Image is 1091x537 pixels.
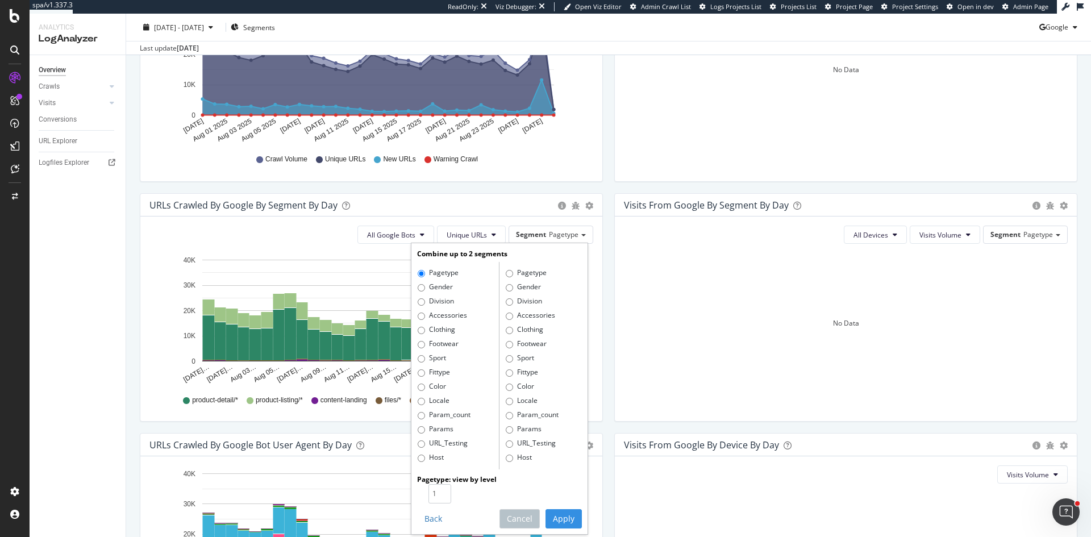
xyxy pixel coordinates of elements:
span: product-detail/* [192,396,238,405]
span: All Google Bots [367,230,415,240]
span: Pagetype [549,230,578,239]
text: Aug 17 2025 [385,117,423,143]
label: URL_Testing [418,438,468,449]
div: URL Explorer [39,135,77,147]
input: Param_count [418,412,425,419]
div: bug [572,202,580,210]
input: Pagetype [506,270,513,277]
div: gear [585,202,593,210]
span: Project Page [836,2,873,11]
div: Visits from Google By Segment By Day [624,199,789,211]
div: gear [1060,442,1068,449]
input: URL_Testing [506,440,513,448]
button: Cancel [499,509,540,528]
span: Open in dev [957,2,994,11]
input: URL_Testing [418,440,425,448]
input: Locale [506,398,513,405]
a: Logfiles Explorer [39,157,118,169]
a: Open in dev [947,2,994,11]
text: 0 [191,111,195,119]
div: No Data [833,65,859,74]
label: Param_count [506,410,559,421]
input: Param_count [506,412,513,419]
div: [DATE] [177,43,199,53]
a: URL Explorer [39,135,118,147]
text: Aug 15 2025 [361,117,398,143]
span: Logs Projects List [710,2,761,11]
span: New URLs [383,155,415,164]
label: Division [506,296,542,307]
text: 40K [184,256,195,264]
div: Overview [39,64,66,76]
button: All Google Bots [357,226,434,244]
text: 20K [184,51,195,59]
label: Color [506,381,534,393]
input: Division [506,298,513,306]
a: Admin Crawl List [630,2,691,11]
text: [DATE] [279,117,302,135]
span: Admin Crawl List [641,2,691,11]
label: Accessories [418,310,467,322]
text: [DATE] [497,117,519,135]
span: files/* [385,396,401,405]
label: Pagetype [506,268,547,279]
label: Gender [506,282,541,293]
label: Sport [506,353,534,364]
input: Params [418,426,425,434]
label: Param_count [418,410,470,421]
label: Locale [506,396,538,407]
text: 20K [184,307,195,315]
label: Color [418,381,446,393]
text: Aug 11 2025 [313,117,350,143]
input: Locale [418,398,425,405]
label: Pagetype [418,268,459,279]
input: Footwear [418,341,425,348]
button: [DATE] - [DATE] [135,22,221,32]
a: Visits [39,97,106,109]
label: Accessories [506,310,555,322]
div: Visits From Google By Device By Day [624,439,779,451]
label: Division [418,296,454,307]
label: URL_Testing [506,438,556,449]
span: Warning Crawl [434,155,478,164]
a: Overview [39,64,118,76]
div: circle-info [1032,442,1040,449]
label: Host [506,452,532,464]
text: 0 [191,357,195,365]
div: circle-info [1032,202,1040,210]
text: Aug 21 2025 [434,117,471,143]
button: Visits Volume [910,226,980,244]
input: Clothing [418,327,425,334]
label: Params [506,424,542,435]
input: Fittype [506,369,513,377]
a: Projects List [770,2,817,11]
div: Viz Debugger: [495,2,536,11]
label: Clothing [506,324,543,336]
label: Clothing [418,324,455,336]
span: content-landing [320,396,367,405]
button: Segments [231,18,275,36]
div: URLs Crawled by Google By Segment By Day [149,199,338,211]
div: Conversions [39,114,77,126]
label: Footwear [418,339,459,350]
text: [DATE] [521,117,544,135]
button: Back [417,509,449,528]
a: Project Settings [881,2,938,11]
text: Aug 23 2025 [458,117,495,143]
div: Combine up to 2 segments [417,249,582,259]
label: Fittype [418,367,450,378]
div: Last update [140,43,199,53]
input: Sport [418,355,425,363]
input: Gender [418,284,425,292]
input: Color [506,384,513,391]
text: Aug 01 2025 [191,117,229,143]
span: Google [1046,22,1068,32]
text: Aug 05 2025 [240,117,277,143]
button: Apply [545,509,582,528]
div: circle-info [558,202,566,210]
span: Crawl Volume [265,155,307,164]
span: product-listing/* [256,396,303,405]
div: gear [1060,202,1068,210]
span: Unique URLs [325,155,365,164]
input: Sport [506,355,513,363]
